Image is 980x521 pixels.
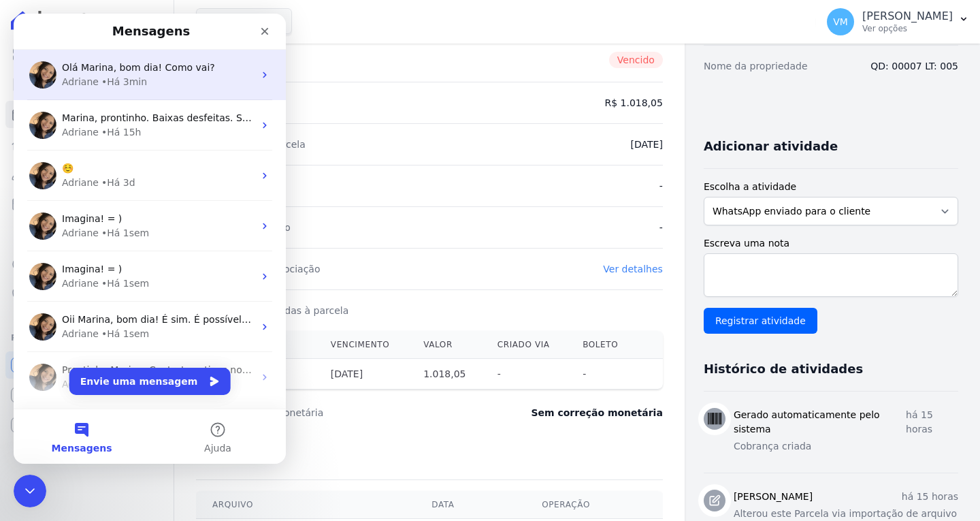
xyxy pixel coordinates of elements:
[412,359,487,390] th: 1.018,05
[16,48,43,75] img: Profile image for Adriane
[5,131,168,158] a: Lotes
[5,191,168,218] a: Minha Carteira
[5,161,168,188] a: Clientes
[14,14,286,464] iframe: Intercom live chat
[16,249,43,277] img: Profile image for Adriane
[88,112,128,126] div: • Há 15h
[704,59,808,73] dt: Nome da propriedade
[16,300,43,327] img: Profile image for Adriane
[5,351,168,379] a: Recebíveis
[191,430,218,439] span: Ajuda
[415,491,525,519] th: Data
[5,381,168,409] a: Conta Hent
[704,308,817,334] input: Registrar atividade
[196,491,415,519] th: Arquivo
[48,112,85,126] div: Adriane
[5,71,168,98] a: Contratos
[88,61,133,76] div: • Há 3min
[48,99,604,110] span: Marina, prontinho. Baixas desfeitas. Separei este artigo para você sobre realizar a renegociação ...
[196,447,663,463] h3: Exportação
[48,48,201,59] span: Olá Marina, bom dia! Como vai?
[16,98,43,125] img: Profile image for Adriane
[196,406,472,420] dt: Última correção monetária
[320,359,412,390] th: [DATE]
[609,52,663,68] span: Vencido
[136,396,272,450] button: Ajuda
[604,96,662,110] dd: R$ 1.018,05
[88,263,135,277] div: • Há 1sem
[659,179,663,193] dd: -
[14,475,46,507] iframe: Intercom live chat
[525,491,663,519] th: Operação
[5,251,168,278] a: Crédito
[16,199,43,226] img: Profile image for Adriane
[572,359,638,390] th: -
[704,180,958,194] label: Escolha a atividade
[88,313,135,328] div: • Há 1sem
[704,361,863,377] h3: Histórico de atividades
[16,148,43,176] img: Profile image for Adriane
[56,354,217,381] button: Envie uma mensagem
[48,364,85,378] div: Adriane
[603,264,663,274] a: Ver detalhes
[862,23,953,34] p: Ver opções
[5,281,168,308] a: Negativação
[704,236,958,251] label: Escreva uma nota
[48,263,85,277] div: Adriane
[833,17,848,27] span: VM
[38,430,99,439] span: Mensagens
[659,221,663,234] dd: -
[902,490,958,504] p: há 15 horas
[16,350,43,377] img: Profile image for Adriane
[734,439,958,454] p: Cobrança criada
[88,212,135,227] div: • Há 1sem
[88,162,122,176] div: • Há 3d
[704,138,838,155] h3: Adicionar atividade
[5,221,168,248] a: Transferências
[816,3,980,41] button: VM [PERSON_NAME] Ver opções
[906,408,958,437] p: há 15 horas
[48,200,108,210] span: Imagina! = )
[631,138,663,151] dd: [DATE]
[734,490,813,504] h3: [PERSON_NAME]
[531,406,662,420] dd: Sem correção monetária
[5,41,168,68] a: Visão Geral
[48,162,85,176] div: Adriane
[5,101,168,128] a: Parcelas
[734,408,906,437] h3: Gerado automaticamente pelo sistema
[870,59,958,73] dd: QD: 00007 LT: 005
[48,300,355,311] span: Oii Marina, bom dia! É sim. É possível lançar cobrança avulsa. ;)
[862,10,953,23] p: [PERSON_NAME]
[11,330,163,346] div: Plataformas
[48,61,85,76] div: Adriane
[487,331,572,359] th: Criado via
[196,8,292,34] button: Grupo Rei
[320,331,412,359] th: Vencimento
[48,250,108,261] span: Imagina! = )
[412,331,487,359] th: Valor
[48,212,85,227] div: Adriane
[48,351,287,362] span: Prontinho Marina. Contratos ativos novamente. ; )
[572,331,638,359] th: Boleto
[48,149,60,160] span: ☺️
[48,313,85,328] div: Adriane
[487,359,572,390] th: -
